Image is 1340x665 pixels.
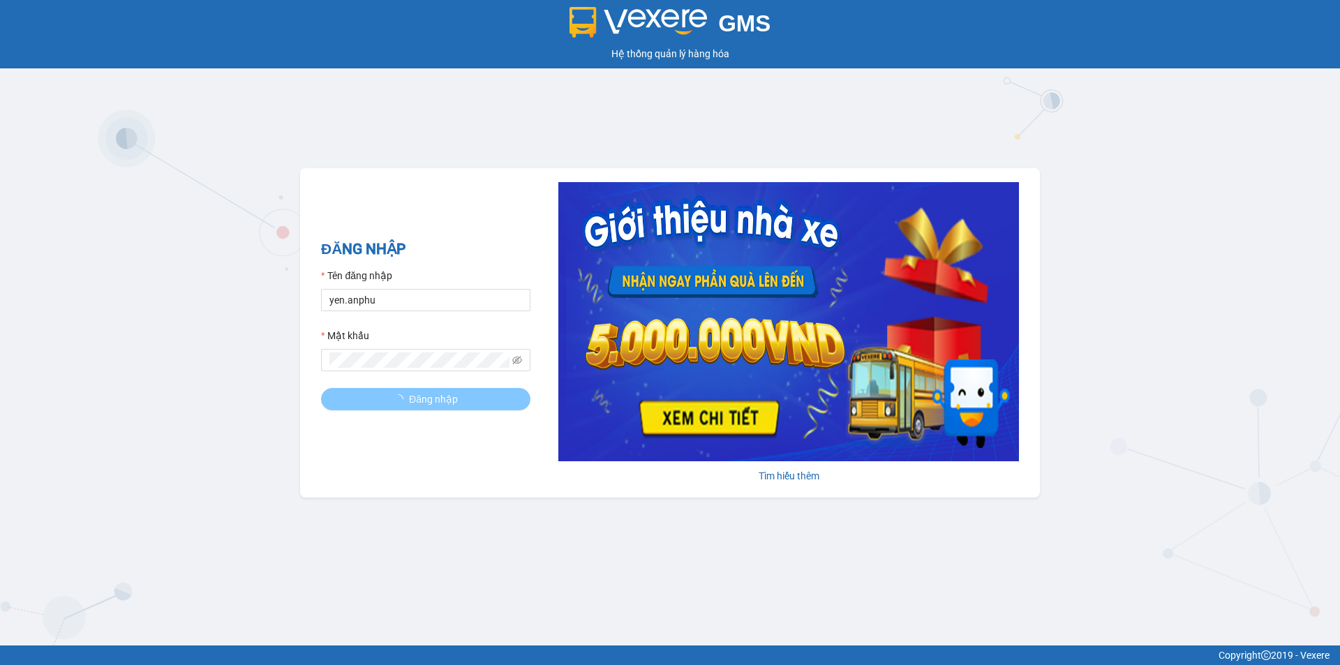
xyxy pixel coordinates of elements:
[321,268,392,283] label: Tên đăng nhập
[321,289,530,311] input: Tên đăng nhập
[394,394,409,404] span: loading
[321,238,530,261] h2: ĐĂNG NHẬP
[10,648,1330,663] div: Copyright 2019 - Vexere
[558,182,1019,461] img: banner-0
[329,352,509,368] input: Mật khẩu
[3,46,1337,61] div: Hệ thống quản lý hàng hóa
[321,388,530,410] button: Đăng nhập
[512,355,522,365] span: eye-invisible
[569,7,708,38] img: logo 2
[409,391,458,407] span: Đăng nhập
[1261,650,1271,660] span: copyright
[718,10,770,36] span: GMS
[558,468,1019,484] div: Tìm hiểu thêm
[569,21,771,32] a: GMS
[321,328,369,343] label: Mật khẩu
